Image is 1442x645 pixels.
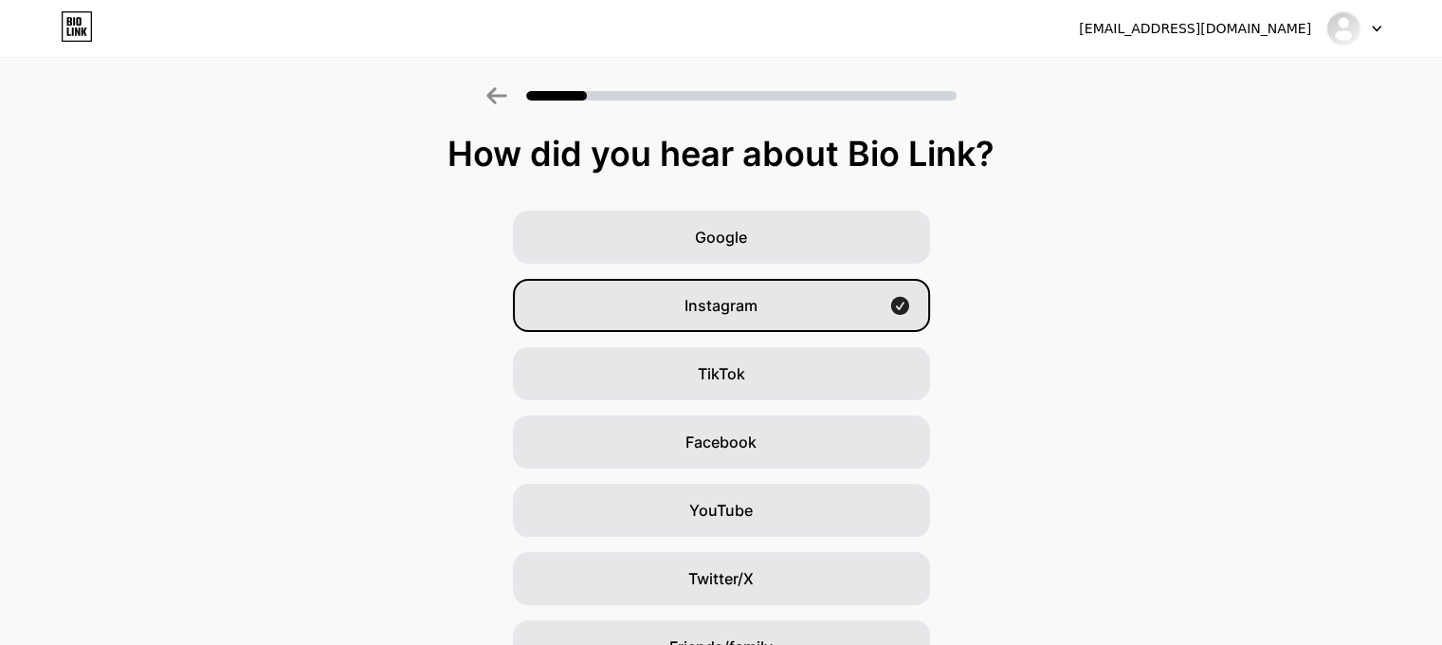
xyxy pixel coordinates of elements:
span: Google [695,226,747,249]
span: Instagram [684,294,758,317]
span: YouTube [689,499,753,522]
span: Facebook [685,431,757,453]
span: TikTok [698,362,745,385]
span: Twitter/X [688,567,754,590]
div: How did you hear about Bio Link? [9,135,1433,173]
img: Samuele Rizzo [1325,10,1361,46]
div: [EMAIL_ADDRESS][DOMAIN_NAME] [1079,19,1311,39]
